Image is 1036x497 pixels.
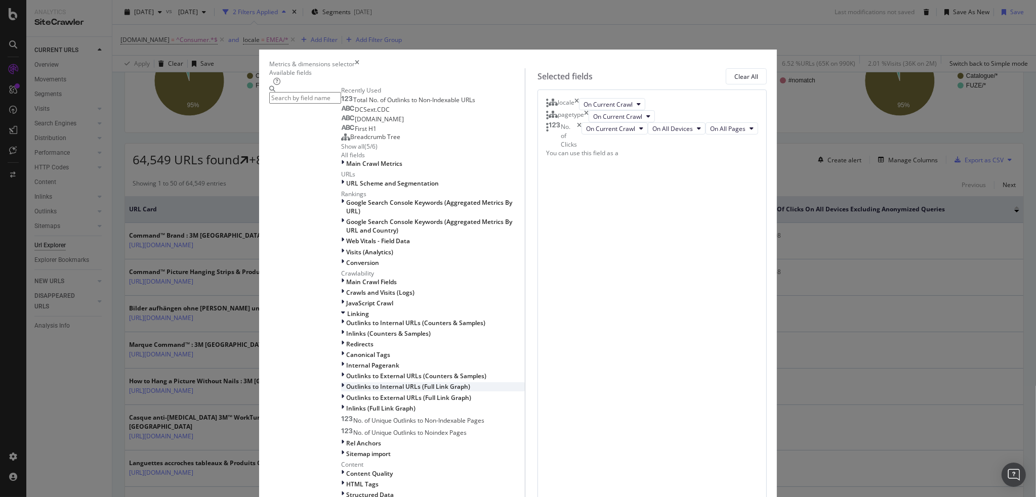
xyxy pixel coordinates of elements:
div: Content [341,460,525,469]
div: Metrics & dimensions selector [269,60,355,68]
div: Recently Used [341,86,525,95]
span: Google Search Console Keywords (Aggregated Metrics By URL) [346,198,512,215]
input: Search by field name [269,92,341,104]
span: On All Pages [710,124,745,133]
div: times [577,122,582,148]
span: Google Search Console Keywords (Aggregated Metrics By URL and Country) [346,217,512,235]
div: times [584,110,589,122]
span: Outlinks to Internal URLs (Full Link Graph) [346,382,470,391]
div: pagetype [558,110,584,122]
span: First H1 [355,124,377,133]
div: No. of Clicks [561,122,577,148]
span: Web Vitals - Field Data [346,237,410,245]
button: Clear All [726,68,767,84]
div: All fields [341,151,525,159]
span: Outlinks to External URLs (Full Link Graph) [346,393,471,402]
div: Rankings [341,190,525,198]
span: No. of Unique Outlinks to Non-Indexable Pages [353,416,484,425]
div: Crawlability [341,269,525,278]
span: No. of Unique Outlinks to Noindex Pages [353,428,467,437]
button: On Current Crawl [582,122,648,134]
div: Show all [341,142,364,151]
span: On Current Crawl [584,100,633,109]
button: On Current Crawl [579,98,645,110]
span: Outlinks to External URLs (Counters & Samples) [346,372,486,380]
span: Crawls and Visits (Logs) [346,288,415,297]
div: Open Intercom Messenger [1002,463,1026,487]
span: Rel Anchors [346,439,381,447]
div: ( 5 / 6 ) [364,142,378,151]
span: HTML Tags [346,480,379,488]
button: On All Devices [648,122,706,134]
span: [DOMAIN_NAME] [355,115,404,123]
span: Linking [347,309,369,318]
span: Sitemap import [346,449,391,458]
div: times [574,98,579,110]
span: Main Crawl Metrics [346,159,402,168]
span: Total No. of Outlinks to Non-Indexable URLs [353,96,475,104]
span: Visits (Analytics) [346,248,393,256]
div: Available fields [269,68,525,77]
div: locale [558,98,574,110]
span: Redirects [346,340,374,348]
div: localetimesOn Current Crawl [546,98,758,110]
span: Outlinks to Internal URLs (Counters & Samples) [346,319,485,327]
span: On Current Crawl [593,112,642,121]
span: Inlinks (Full Link Graph) [346,404,416,413]
div: Selected fields [537,71,593,82]
button: On Current Crawl [589,110,655,122]
span: On Current Crawl [586,124,635,133]
button: On All Pages [706,122,758,134]
span: Inlinks (Counters & Samples) [346,329,431,338]
div: No. of ClickstimesOn Current CrawlOn All DevicesOn All Pages [546,122,758,148]
div: Clear All [734,72,758,81]
span: DCSext.CDC [355,105,390,114]
span: Conversion [346,258,379,267]
span: Internal Pagerank [346,361,399,370]
span: JavaScript Crawl [346,299,393,307]
div: URLs [341,170,525,178]
div: You can use this field as a [546,149,758,157]
span: Content Quality [346,469,393,478]
div: pagetypetimesOn Current Crawl [546,110,758,122]
span: Breadcrumb Tree [350,132,400,141]
span: On All Devices [652,124,693,133]
div: times [355,60,359,68]
span: Main Crawl Fields [346,278,397,286]
span: URL Scheme and Segmentation [346,179,439,188]
span: Canonical Tags [346,350,390,359]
